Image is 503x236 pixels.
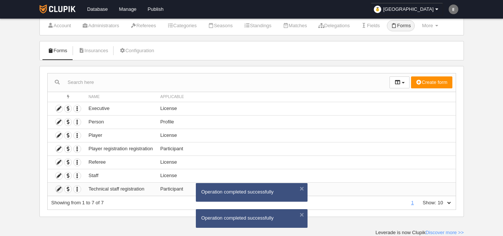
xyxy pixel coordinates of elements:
img: organizador.30x30.png [374,6,381,13]
a: 1 [410,200,415,205]
a: Fields [357,20,384,31]
a: Seasons [204,20,237,31]
td: Profile [156,115,455,129]
td: License [156,102,455,115]
td: Executive [85,102,157,115]
a: Standings [240,20,276,31]
td: Referee [85,155,157,169]
a: Categories [163,20,201,31]
a: Forms [387,20,415,31]
td: Player [85,129,157,142]
td: Person [85,115,157,129]
img: c2l6ZT0zMHgzMCZmcz05JnRleHQ9RSZiZz03NTc1NzU%3D.png [449,4,458,14]
td: License [156,169,455,182]
td: Participant [156,182,455,196]
span: More [422,23,433,28]
a: Account [44,20,75,31]
button: × [298,185,306,192]
div: Leverade is now Clupik [376,229,464,236]
a: Configuration [115,45,158,56]
span: Showing from 1 to 7 of 7 [51,200,104,205]
td: Technical staff registration [85,182,157,196]
td: License [156,129,455,142]
label: Show: [415,199,436,206]
div: Operation completed successfully [201,215,302,221]
button: × [298,211,306,218]
td: Staff [85,169,157,182]
span: [GEOGRAPHIC_DATA] [383,6,433,13]
td: Participant [156,142,455,155]
input: Search here [48,77,390,88]
a: Matches [278,20,311,31]
a: Referees [126,20,160,31]
a: Insurances [74,45,112,56]
a: More [418,20,442,31]
a: Administrators [78,20,123,31]
td: License [156,155,455,169]
img: Clupik [39,4,76,13]
a: [GEOGRAPHIC_DATA] [371,3,443,16]
span: Applicable [160,95,184,99]
td: Player registration registration [85,142,157,155]
span: Name [89,95,100,99]
div: Operation completed successfully [201,189,302,195]
a: Discover more >> [426,230,464,235]
a: Forms [44,45,71,56]
button: Create form [411,76,452,88]
a: Delegations [314,20,354,31]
